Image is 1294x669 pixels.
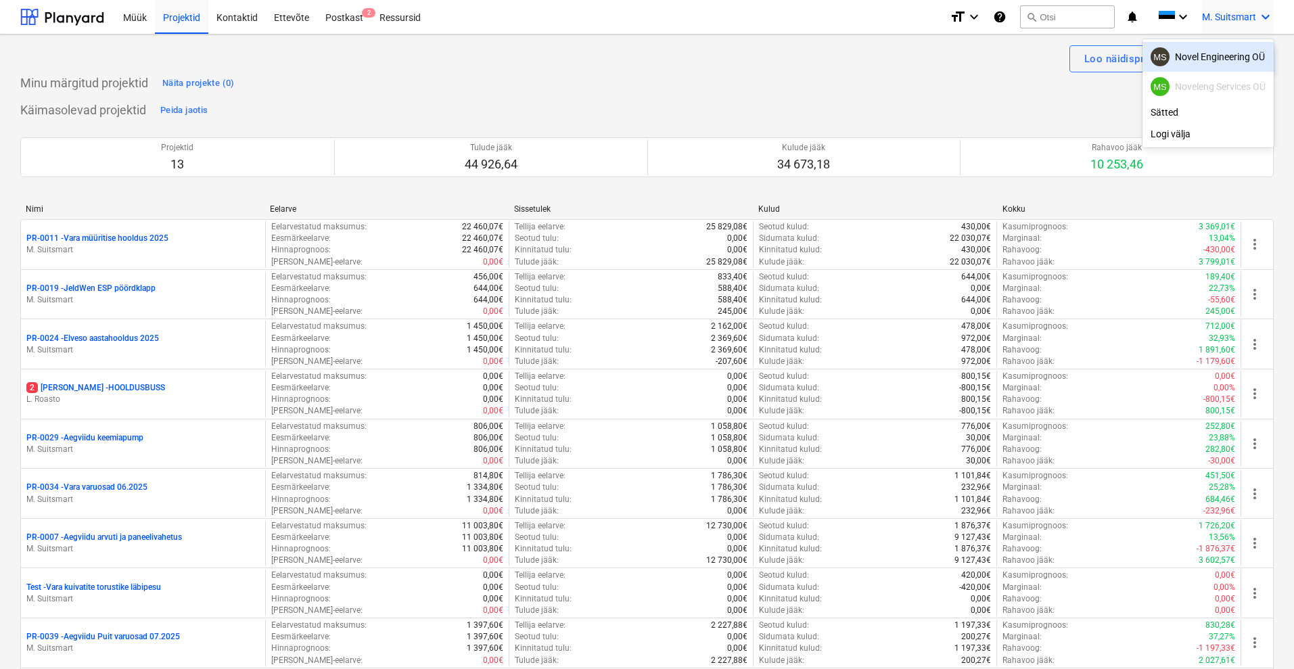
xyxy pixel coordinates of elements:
[1151,77,1266,96] div: Noveleng Services OÜ
[1153,82,1167,92] span: MS
[1151,47,1170,66] div: Mikk Suitsmart
[1151,77,1170,96] div: Mikk Suitsmart
[1142,123,1274,145] div: Logi välja
[1153,52,1167,62] span: MS
[1151,47,1266,66] div: Novel Engineering OÜ
[1142,101,1274,123] div: Sätted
